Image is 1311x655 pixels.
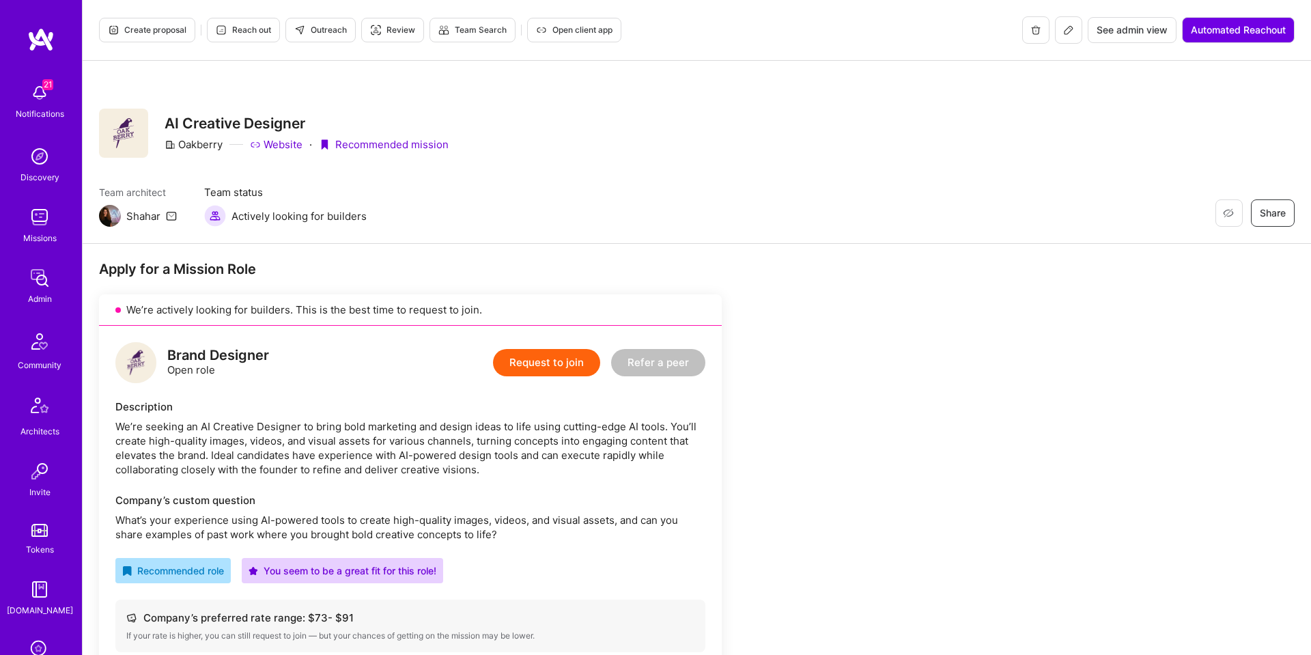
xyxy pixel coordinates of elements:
[115,493,705,507] div: Company’s custom question
[361,18,424,42] button: Review
[99,260,722,278] div: Apply for a Mission Role
[28,292,52,306] div: Admin
[1191,23,1286,37] span: Automated Reachout
[42,79,53,90] span: 21
[31,524,48,537] img: tokens
[108,24,186,36] span: Create proposal
[16,107,64,121] div: Notifications
[99,18,195,42] button: Create proposal
[611,349,705,376] button: Refer a peer
[1088,17,1176,43] button: See admin view
[122,563,224,578] div: Recommended role
[27,27,55,52] img: logo
[250,137,302,152] a: Website
[122,566,132,576] i: icon RecommendedBadge
[115,400,705,414] div: Description
[167,348,269,377] div: Open role
[319,139,330,150] i: icon PurpleRibbon
[99,185,177,199] span: Team architect
[536,24,612,36] span: Open client app
[115,342,156,383] img: logo
[1251,199,1295,227] button: Share
[29,485,51,499] div: Invite
[99,109,148,158] img: Company Logo
[115,419,705,477] div: We’re seeking an AI Creative Designer to bring bold marketing and design ideas to life using cutt...
[26,264,53,292] img: admin teamwork
[1260,206,1286,220] span: Share
[165,115,449,132] h3: AI Creative Designer
[1223,208,1234,219] i: icon EyeClosed
[294,24,347,36] span: Outreach
[204,185,367,199] span: Team status
[26,143,53,170] img: discovery
[429,18,516,42] button: Team Search
[370,24,415,36] span: Review
[231,209,367,223] span: Actively looking for builders
[99,294,722,326] div: We’re actively looking for builders. This is the best time to request to join.
[20,170,59,184] div: Discovery
[204,205,226,227] img: Actively looking for builders
[166,210,177,221] i: icon Mail
[216,24,271,36] span: Reach out
[370,25,381,36] i: icon Targeter
[20,424,59,438] div: Architects
[309,137,312,152] div: ·
[527,18,621,42] button: Open client app
[493,349,600,376] button: Request to join
[26,576,53,603] img: guide book
[319,137,449,152] div: Recommended mission
[165,139,175,150] i: icon CompanyGray
[126,630,694,641] div: If your rate is higher, you can still request to join — but your chances of getting on the missio...
[285,18,356,42] button: Outreach
[26,458,53,485] img: Invite
[1182,17,1295,43] button: Automated Reachout
[26,542,54,557] div: Tokens
[115,513,705,542] p: What’s your experience using AI-powered tools to create high-quality images, videos, and visual a...
[23,325,56,358] img: Community
[99,205,121,227] img: Team Architect
[26,204,53,231] img: teamwork
[18,358,61,372] div: Community
[126,613,137,623] i: icon Cash
[1097,23,1168,37] span: See admin view
[23,391,56,424] img: Architects
[165,137,223,152] div: Oakberry
[108,25,119,36] i: icon Proposal
[207,18,280,42] button: Reach out
[126,209,160,223] div: Shahar
[23,231,57,245] div: Missions
[438,24,507,36] span: Team Search
[167,348,269,363] div: Brand Designer
[26,79,53,107] img: bell
[249,563,436,578] div: You seem to be a great fit for this role!
[126,611,694,625] div: Company’s preferred rate range: $ 73 - $ 91
[249,566,258,576] i: icon PurpleStar
[7,603,73,617] div: [DOMAIN_NAME]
